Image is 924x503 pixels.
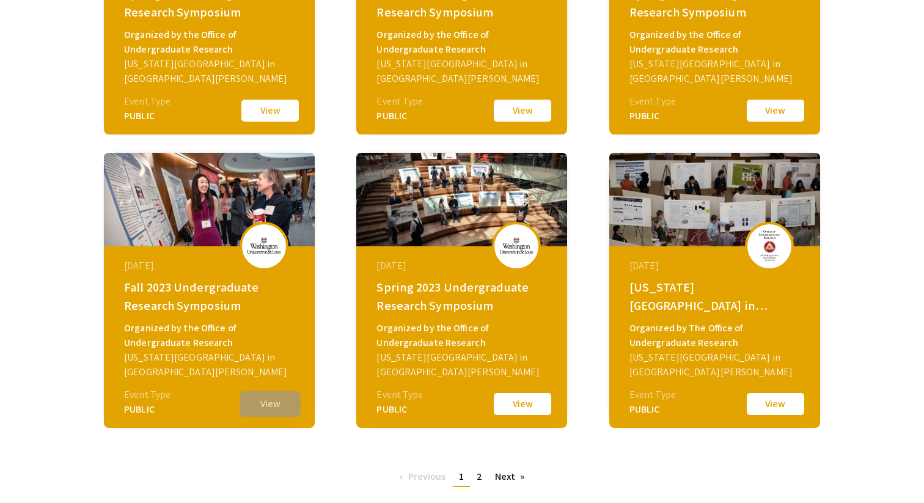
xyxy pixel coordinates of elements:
iframe: Chat [9,448,52,494]
div: Organized by the Office of Undergraduate Research [376,321,550,350]
button: View [492,391,553,417]
div: [US_STATE][GEOGRAPHIC_DATA] in [GEOGRAPHIC_DATA][PERSON_NAME] [124,57,298,86]
img: washu-undergraduate-research-symposium-fall-2022_eventCoverPhoto_b398c0__thumb.jpg [609,153,820,246]
button: View [492,98,553,123]
div: Organized by The Office of Undergraduate Research [629,321,803,350]
span: Previous [408,470,446,483]
div: Organized by the Office of Undergraduate Research [376,28,550,57]
div: [US_STATE][GEOGRAPHIC_DATA] in [GEOGRAPHIC_DATA][PERSON_NAME] [376,350,550,380]
div: Event Type [124,387,170,402]
button: View [745,391,806,417]
div: Organized by the Office of Undergraduate Research [629,28,803,57]
img: spring-2023-undergraduate-research-symposium_eventLogo_ee99c3_.png [498,236,535,257]
img: washu-undergraduate-research-symposium-fall-2022_eventLogo_c431e0_.jpg [751,230,788,261]
img: spring-2023-undergraduate-research-symposium_eventCoverPhoto_290ab8__thumb.jpg [356,153,567,246]
div: PUBLIC [124,402,170,417]
div: PUBLIC [629,109,676,123]
div: Organized by the Office of Undergraduate Research [124,28,298,57]
div: Spring 2023 Undergraduate Research Symposium [376,278,550,315]
div: Event Type [376,94,423,109]
div: [US_STATE][GEOGRAPHIC_DATA] in [GEOGRAPHIC_DATA][PERSON_NAME] [629,350,803,380]
button: View [240,391,301,417]
div: [US_STATE][GEOGRAPHIC_DATA] in [GEOGRAPHIC_DATA][PERSON_NAME] [376,57,550,86]
div: Organized by the Office of Undergraduate Research [124,321,298,350]
div: [DATE] [376,259,550,273]
div: PUBLIC [629,402,676,417]
div: Fall 2023 Undergraduate Research Symposium [124,278,298,315]
div: [US_STATE][GEOGRAPHIC_DATA] in [GEOGRAPHIC_DATA][PERSON_NAME] [124,350,298,380]
div: [US_STATE][GEOGRAPHIC_DATA] in [GEOGRAPHIC_DATA][PERSON_NAME] [629,57,803,86]
div: PUBLIC [124,109,170,123]
div: Event Type [376,387,423,402]
div: [DATE] [124,259,298,273]
div: Event Type [124,94,170,109]
div: PUBLIC [376,109,423,123]
div: Event Type [629,94,676,109]
div: Event Type [629,387,676,402]
a: Next page [489,468,531,486]
span: 1 [459,470,464,483]
ul: Pagination [393,468,532,487]
div: PUBLIC [376,402,423,417]
button: View [745,98,806,123]
button: View [240,98,301,123]
div: [US_STATE][GEOGRAPHIC_DATA] in [GEOGRAPHIC_DATA] Undergraduate Research Symposium Fall 2022 [629,278,803,315]
img: fall-2023-undergraduate-research-symposium_eventLogo_22aca1_.png [246,236,282,257]
div: [DATE] [629,259,803,273]
span: 2 [477,470,482,483]
img: fall-2023-undergraduate-research-symposium_eventCoverPhoto_958b78__thumb.jpg [104,153,315,246]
